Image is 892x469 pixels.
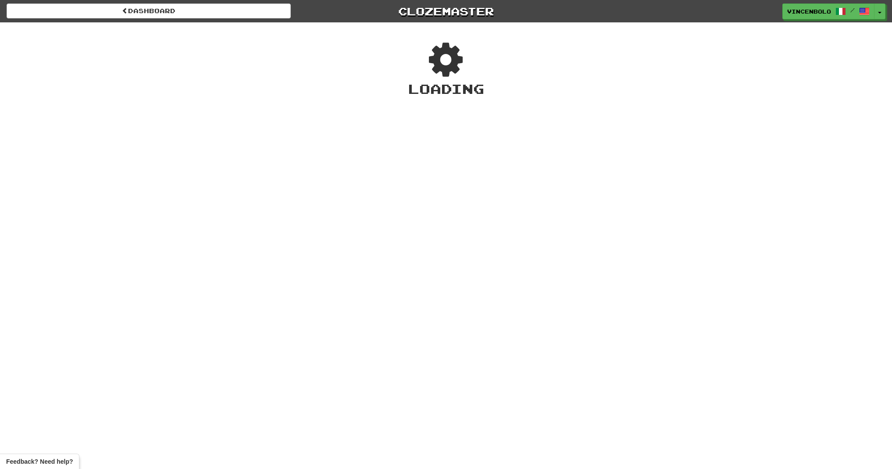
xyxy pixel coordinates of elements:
[782,4,874,19] a: vincenbolo /
[787,7,831,15] span: vincenbolo
[304,4,588,19] a: Clozemaster
[850,7,855,13] span: /
[7,4,291,18] a: Dashboard
[6,457,73,466] span: Open feedback widget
